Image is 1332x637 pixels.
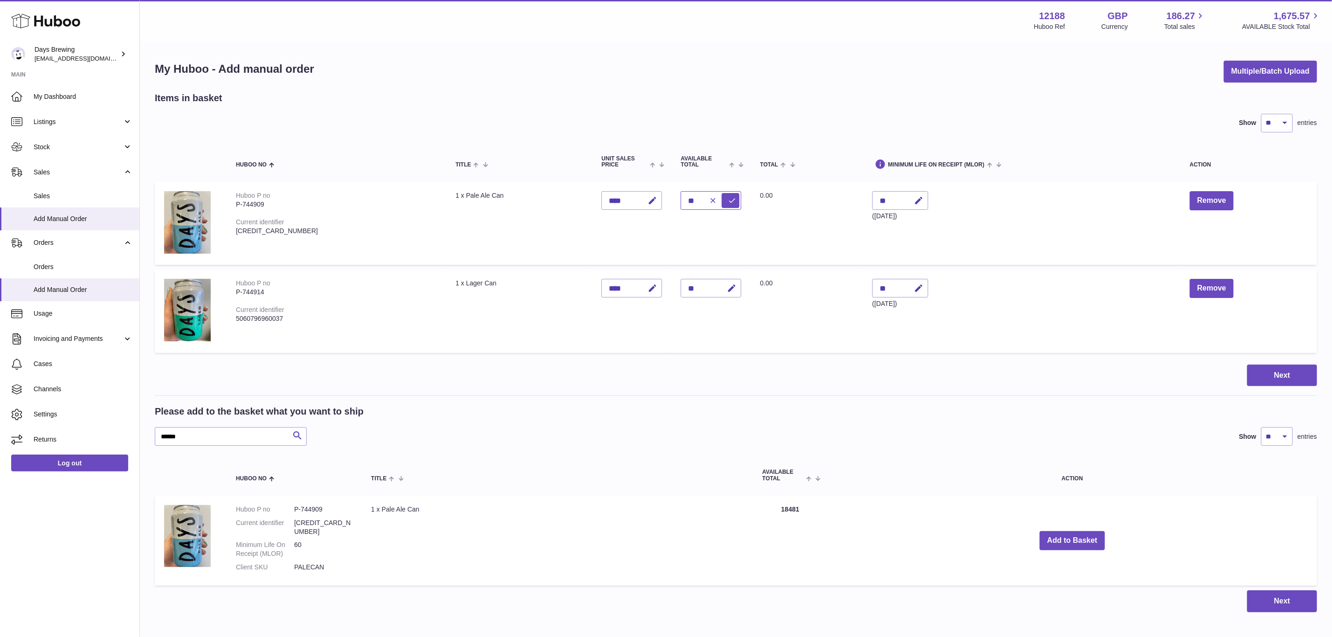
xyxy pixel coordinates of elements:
span: Huboo no [236,476,267,482]
img: 1 x Pale Ale Can [164,191,211,253]
span: Unit Sales Price [601,156,648,168]
strong: GBP [1108,10,1128,22]
td: 18481 [753,496,828,586]
button: Remove [1190,279,1234,298]
button: Multiple/Batch Upload [1224,61,1317,83]
td: 1 x Pale Ale Can [446,182,592,265]
span: Title [456,162,471,168]
img: internalAdmin-12188@internal.huboo.com [11,47,25,61]
dd: [CREDIT_CARD_NUMBER] [294,519,352,536]
span: 186.27 [1166,10,1195,22]
dd: 60 [294,540,352,558]
span: Settings [34,410,132,419]
span: 1,675.57 [1274,10,1310,22]
th: Action [828,460,1317,491]
span: Title [371,476,386,482]
span: Orders [34,263,132,271]
span: 0.00 [760,279,773,287]
img: 1 x Pale Ale Can [164,505,211,567]
dt: Current identifier [236,519,294,536]
div: Current identifier [236,306,284,313]
span: Cases [34,360,132,368]
button: Next [1247,590,1317,612]
label: Show [1239,118,1256,127]
dd: PALECAN [294,563,352,572]
div: Currency [1102,22,1128,31]
span: Minimum Life On Receipt (MLOR) [888,162,985,168]
a: Log out [11,455,128,471]
span: Add Manual Order [34,215,132,223]
span: Usage [34,309,132,318]
td: 1 x Lager Can [446,270,592,353]
span: [EMAIL_ADDRESS][DOMAIN_NAME] [35,55,137,62]
dt: Minimum Life On Receipt (MLOR) [236,540,294,558]
button: Next [1247,365,1317,387]
span: Add Manual Order [34,285,132,294]
a: 1,675.57 AVAILABLE Stock Total [1242,10,1321,31]
div: Action [1190,162,1308,168]
div: ([DATE]) [872,212,928,221]
span: Total sales [1164,22,1206,31]
div: [CREDIT_CARD_NUMBER] [236,227,437,235]
h1: My Huboo - Add manual order [155,62,314,76]
div: Huboo Ref [1034,22,1065,31]
div: ([DATE]) [872,299,928,308]
span: AVAILABLE Total [762,469,804,481]
label: Show [1239,432,1256,441]
span: Stock [34,143,123,152]
div: Days Brewing [35,45,118,63]
h2: Items in basket [155,92,222,104]
span: entries [1297,118,1317,127]
button: Remove [1190,191,1234,210]
a: 186.27 Total sales [1164,10,1206,31]
span: AVAILABLE Total [681,156,727,168]
h2: Please add to the basket what you want to ship [155,405,364,418]
span: Channels [34,385,132,394]
div: Huboo P no [236,279,270,287]
dt: Client SKU [236,563,294,572]
span: AVAILABLE Stock Total [1242,22,1321,31]
div: P-744909 [236,200,437,209]
span: Sales [34,168,123,177]
span: Listings [34,118,123,126]
div: P-744914 [236,288,437,297]
span: 0.00 [760,192,773,199]
dd: P-744909 [294,505,352,514]
div: Huboo P no [236,192,270,199]
span: Returns [34,435,132,444]
span: Sales [34,192,132,201]
span: Invoicing and Payments [34,334,123,343]
span: Orders [34,238,123,247]
td: 1 x Pale Ale Can [362,496,753,586]
button: Add to Basket [1040,531,1105,550]
div: 5060796960037 [236,314,437,323]
div: Current identifier [236,218,284,226]
span: entries [1297,432,1317,441]
strong: 12188 [1039,10,1065,22]
span: Huboo no [236,162,267,168]
span: Total [760,162,778,168]
img: 1 x Lager Can [164,279,211,341]
dt: Huboo P no [236,505,294,514]
span: My Dashboard [34,92,132,101]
